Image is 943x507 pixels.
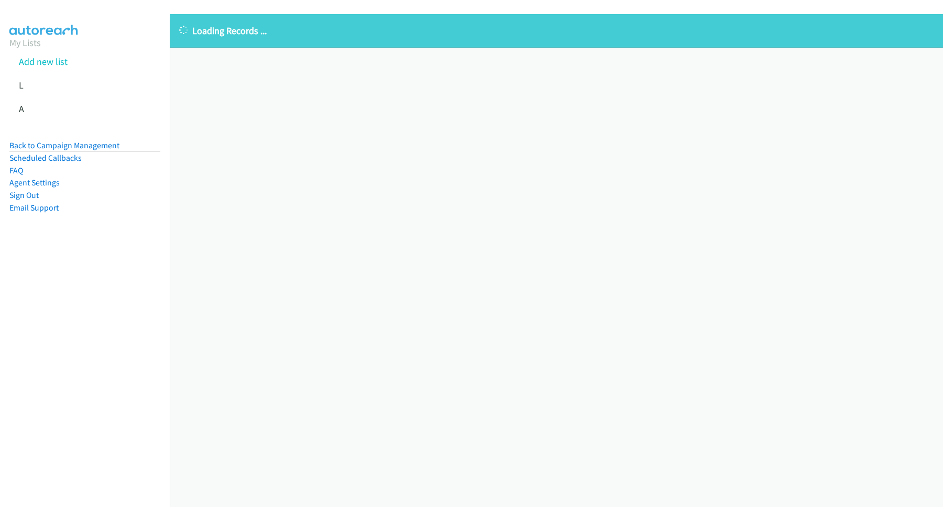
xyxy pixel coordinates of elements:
[19,79,24,91] a: L
[19,103,24,115] a: A
[9,140,119,150] a: Back to Campaign Management
[179,24,934,38] p: Loading Records ...
[19,56,68,68] a: Add new list
[9,190,39,200] a: Sign Out
[9,37,41,49] a: My Lists
[9,153,82,163] a: Scheduled Callbacks
[9,178,60,188] a: Agent Settings
[9,203,59,213] a: Email Support
[9,166,23,175] a: FAQ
